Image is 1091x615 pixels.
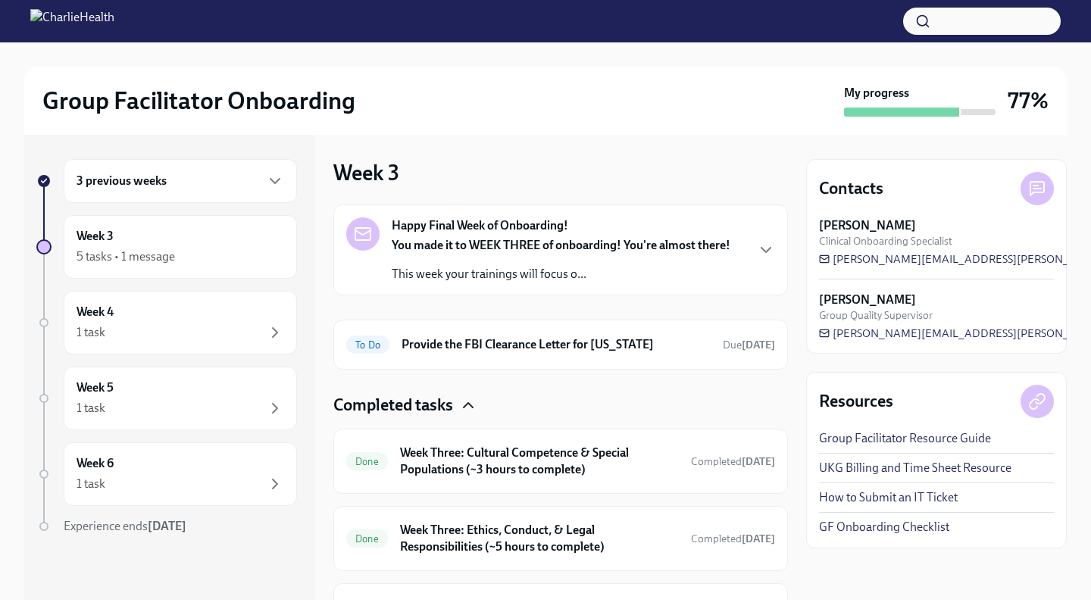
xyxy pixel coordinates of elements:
[346,456,388,467] span: Done
[346,519,775,558] a: DoneWeek Three: Ethics, Conduct, & Legal Responsibilities (~5 hours to complete)Completed[DATE]
[333,394,788,417] div: Completed tasks
[691,532,775,545] span: Completed
[346,442,775,481] a: DoneWeek Three: Cultural Competence & Special Populations (~3 hours to complete)Completed[DATE]
[77,400,105,417] div: 1 task
[819,292,916,308] strong: [PERSON_NAME]
[30,9,114,33] img: CharlieHealth
[402,336,711,353] h6: Provide the FBI Clearance Letter for [US_STATE]
[400,522,679,555] h6: Week Three: Ethics, Conduct, & Legal Responsibilities (~5 hours to complete)
[36,215,297,279] a: Week 35 tasks • 1 message
[723,338,775,352] span: October 8th, 2025 10:00
[346,332,775,357] a: To DoProvide the FBI Clearance Letter for [US_STATE]Due[DATE]
[333,394,453,417] h4: Completed tasks
[819,430,991,447] a: Group Facilitator Resource Guide
[392,238,730,252] strong: You made it to WEEK THREE of onboarding! You're almost there!
[1008,87,1049,114] h3: 77%
[64,519,186,533] span: Experience ends
[691,532,775,546] span: September 18th, 2025 09:40
[400,445,679,478] h6: Week Three: Cultural Competence & Special Populations (~3 hours to complete)
[64,159,297,203] div: 3 previous weeks
[77,379,114,396] h6: Week 5
[819,489,958,506] a: How to Submit an IT Ticket
[77,228,114,245] h6: Week 3
[819,234,952,248] span: Clinical Onboarding Specialist
[36,291,297,354] a: Week 41 task
[36,367,297,430] a: Week 51 task
[77,455,114,472] h6: Week 6
[742,455,775,468] strong: [DATE]
[819,177,883,200] h4: Contacts
[333,159,399,186] h3: Week 3
[819,460,1011,476] a: UKG Billing and Time Sheet Resource
[819,390,893,413] h4: Resources
[691,455,775,468] span: Completed
[77,476,105,492] div: 1 task
[819,519,949,535] a: GF Onboarding Checklist
[819,217,916,234] strong: [PERSON_NAME]
[392,217,568,234] strong: Happy Final Week of Onboarding!
[691,454,775,469] span: September 16th, 2025 21:07
[742,532,775,545] strong: [DATE]
[346,533,388,545] span: Done
[42,86,355,116] h2: Group Facilitator Onboarding
[77,173,167,189] h6: 3 previous weeks
[77,248,175,265] div: 5 tasks • 1 message
[392,266,730,283] p: This week your trainings will focus o...
[346,339,389,351] span: To Do
[819,308,933,323] span: Group Quality Supervisor
[844,85,909,101] strong: My progress
[36,442,297,506] a: Week 61 task
[77,304,114,320] h6: Week 4
[723,339,775,351] span: Due
[148,519,186,533] strong: [DATE]
[742,339,775,351] strong: [DATE]
[77,324,105,341] div: 1 task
